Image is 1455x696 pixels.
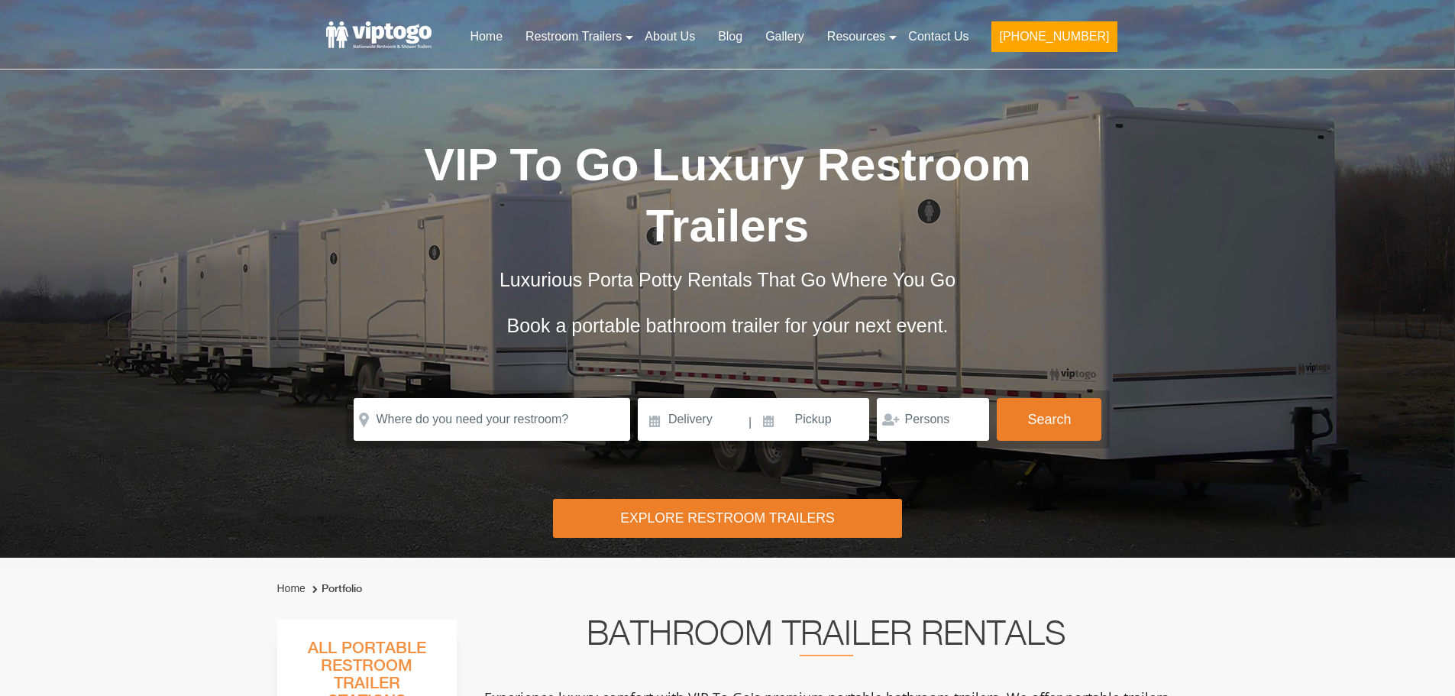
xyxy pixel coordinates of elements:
span: Book a portable bathroom trailer for your next event. [506,315,948,336]
a: Restroom Trailers [514,20,633,53]
button: Search [997,398,1101,441]
a: [PHONE_NUMBER] [980,20,1128,61]
span: VIP To Go Luxury Restroom Trailers [424,139,1031,251]
a: Resources [816,20,897,53]
input: Where do you need your restroom? [354,398,630,441]
a: Home [458,20,514,53]
input: Delivery [638,398,747,441]
a: About Us [633,20,706,53]
li: Portfolio [309,580,362,598]
a: Gallery [754,20,816,53]
input: Persons [877,398,989,441]
span: | [749,398,752,447]
a: Home [277,582,306,594]
div: Explore Restroom Trailers [553,499,902,538]
a: Blog [706,20,754,53]
input: Pickup [754,398,870,441]
span: Luxurious Porta Potty Rentals That Go Where You Go [500,269,955,290]
h2: Bathroom Trailer Rentals [477,620,1175,656]
button: [PHONE_NUMBER] [991,21,1117,52]
a: Contact Us [897,20,980,53]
